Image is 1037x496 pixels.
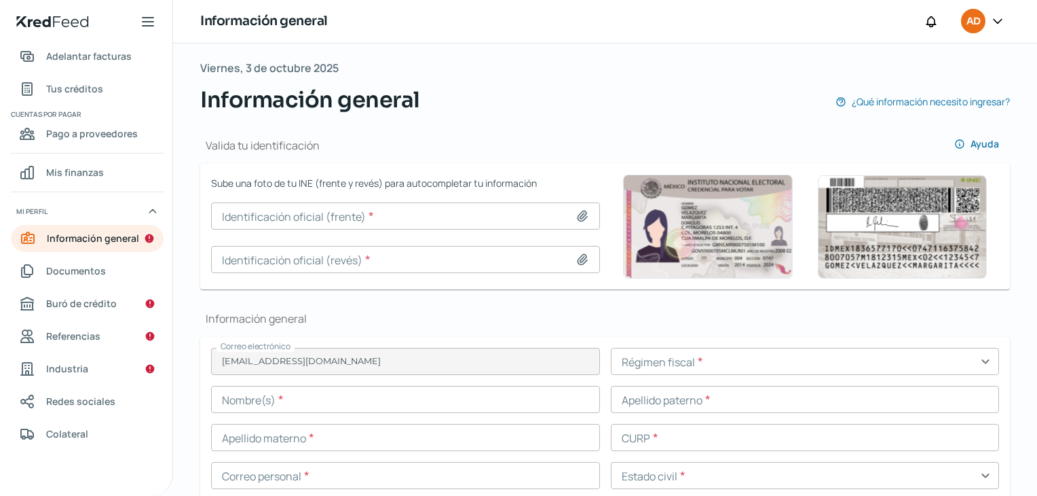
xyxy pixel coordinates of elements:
[221,340,290,352] span: Correo electrónico
[11,258,164,285] a: Documentos
[11,290,164,317] a: Buró de crédito
[46,48,132,65] span: Adelantar facturas
[46,295,117,312] span: Buró de crédito
[200,12,328,31] h1: Información general
[11,421,164,448] a: Colateral
[970,139,999,149] span: Ayuda
[16,205,48,217] span: Mi perfil
[623,175,793,279] img: Ejemplo de identificación oficial (frente)
[11,75,164,103] a: Tus créditos
[852,93,1010,110] span: ¿Qué información necesito ingresar?
[817,175,987,279] img: Ejemplo de identificación oficial (revés)
[46,262,106,279] span: Documentos
[211,175,600,192] span: Sube una foto de tu INE (frente y revés) para autocompletar tu información
[47,230,139,247] span: Información general
[46,125,138,142] span: Pago a proveedores
[11,388,164,415] a: Redes sociales
[200,311,1010,326] h1: Información general
[46,393,115,410] span: Redes sociales
[46,360,88,377] span: Industria
[46,80,103,97] span: Tus créditos
[46,327,100,344] span: Referencias
[11,108,162,120] span: Cuentas por pagar
[943,130,1010,158] button: Ayuda
[46,164,104,181] span: Mis finanzas
[11,120,164,147] a: Pago a proveedores
[11,43,164,70] a: Adelantar facturas
[46,425,88,442] span: Colateral
[200,58,339,78] span: Viernes, 3 de octubre 2025
[200,84,420,116] span: Información general
[11,225,164,252] a: Información general
[11,355,164,383] a: Industria
[966,14,980,30] span: AD
[11,159,164,186] a: Mis finanzas
[11,323,164,350] a: Referencias
[200,138,320,153] h1: Valida tu identificación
